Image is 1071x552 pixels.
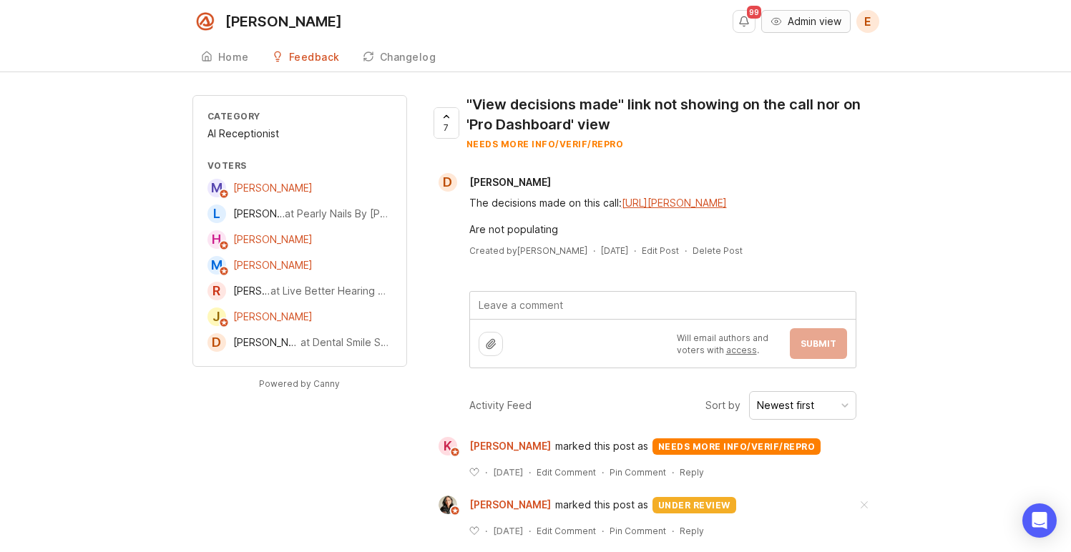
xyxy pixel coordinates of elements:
[192,9,218,34] img: Smith.ai logo
[207,179,313,197] a: M[PERSON_NAME]
[622,197,727,209] a: [URL][PERSON_NAME]
[672,466,674,478] div: ·
[225,14,342,29] div: [PERSON_NAME]
[207,230,226,249] div: H
[469,195,856,211] div: The decisions made on this call:
[493,526,523,536] time: [DATE]
[610,525,666,537] div: Pin Comment
[466,138,868,150] div: needs more info/verif/repro
[233,259,313,271] span: [PERSON_NAME]
[761,10,851,33] button: Admin view
[788,14,841,29] span: Admin view
[642,245,679,257] div: Edit Post
[1022,503,1057,538] div: Open Intercom Messenger
[233,233,313,245] span: [PERSON_NAME]
[537,466,596,478] div: Edit Comment
[207,230,313,249] a: H[PERSON_NAME]
[733,10,755,33] button: Notifications
[257,375,342,392] a: Powered by Canny
[218,52,249,62] div: Home
[207,333,392,352] a: D[PERSON_NAME]at Dental Smile Savers
[705,398,740,413] span: Sort by
[610,466,666,478] div: Pin Comment
[233,207,313,220] span: [PERSON_NAME]
[207,256,226,275] div: M
[529,525,531,537] div: ·
[430,173,562,192] a: D[PERSON_NAME]
[485,525,487,537] div: ·
[677,332,781,356] p: Will email authors and voters with .
[218,240,229,251] img: member badge
[555,497,648,513] span: marked this post as
[537,525,596,537] div: Edit Comment
[593,245,595,257] div: ·
[207,204,392,223] a: L[PERSON_NAME]at Pearly Nails By [PERSON_NAME]
[652,438,821,455] div: needs more info/verif/repro
[469,438,551,454] span: [PERSON_NAME]
[726,345,757,355] a: access
[207,159,392,172] div: Voters
[270,283,392,299] div: at Live Better Hearing + Balance [GEOGRAPHIC_DATA]
[529,466,531,478] div: ·
[449,447,460,458] img: member badge
[207,204,226,223] div: L
[864,13,871,30] span: E
[747,6,761,19] span: 99
[434,107,459,139] button: 7
[602,525,604,537] div: ·
[300,335,391,350] div: at Dental Smile Savers
[207,110,392,122] div: Category
[207,307,313,326] a: J[PERSON_NAME]
[233,336,313,348] span: [PERSON_NAME]
[601,245,628,257] a: [DATE]
[207,282,226,300] div: R
[207,307,226,326] div: J
[602,466,604,478] div: ·
[469,398,532,413] div: Activity Feed
[652,497,736,513] div: under review
[218,317,229,328] img: member badge
[430,496,555,514] a: Ysabelle Eugenio[PERSON_NAME]
[207,282,392,300] a: R[PERSON_NAME]at Live Better Hearing + Balance [GEOGRAPHIC_DATA]
[469,176,551,188] span: [PERSON_NAME]
[672,525,674,537] div: ·
[354,43,445,72] a: Changelog
[634,245,636,257] div: ·
[439,437,457,455] div: K
[439,496,457,514] img: Ysabelle Eugenio
[207,126,392,142] div: AI Receptionist
[685,245,687,257] div: ·
[207,179,226,197] div: M
[493,467,523,478] time: [DATE]
[856,10,879,33] button: E
[207,256,313,275] a: M[PERSON_NAME]
[430,437,555,455] a: K[PERSON_NAME]
[233,285,313,297] span: [PERSON_NAME]
[485,466,487,478] div: ·
[233,182,313,194] span: [PERSON_NAME]
[218,189,229,199] img: member badge
[469,497,551,513] span: [PERSON_NAME]
[555,438,648,454] span: marked this post as
[444,122,449,134] span: 7
[449,506,460,516] img: member badge
[380,52,436,62] div: Changelog
[680,466,704,478] div: Reply
[601,245,628,256] time: [DATE]
[207,333,226,352] div: D
[469,245,587,257] div: Created by [PERSON_NAME]
[289,52,340,62] div: Feedback
[757,398,814,413] div: Newest first
[693,245,743,257] div: Delete Post
[192,43,258,72] a: Home
[218,266,229,277] img: member badge
[680,525,704,537] div: Reply
[466,94,868,134] div: "View decisions made" link not showing on the call nor on 'Pro Dashboard' view
[439,173,457,192] div: D
[285,206,392,222] div: at Pearly Nails By [PERSON_NAME]
[263,43,348,72] a: Feedback
[233,310,313,322] span: [PERSON_NAME]
[469,222,856,237] div: Are not populating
